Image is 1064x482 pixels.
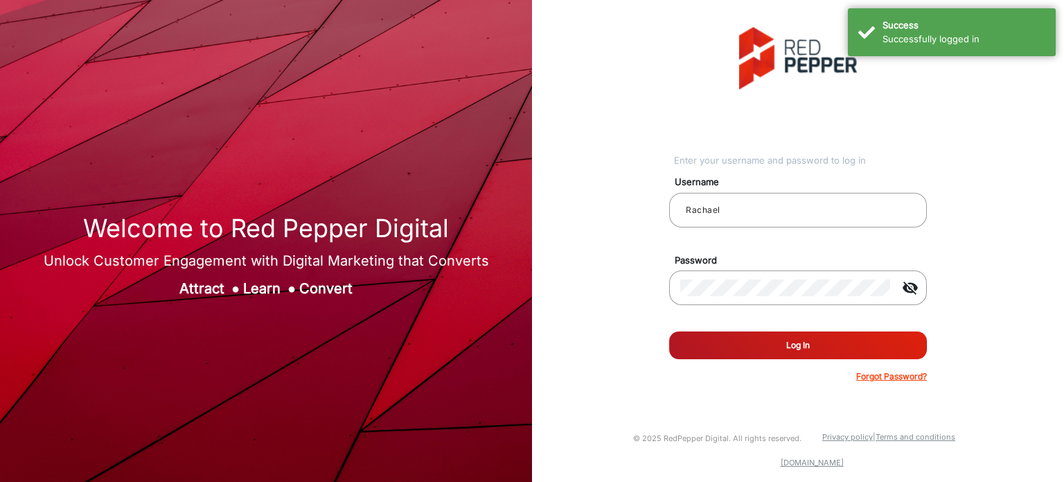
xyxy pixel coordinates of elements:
[894,279,927,296] mat-icon: visibility_off
[674,154,927,168] div: Enter your username and password to log in
[680,202,916,218] input: Your username
[44,250,489,271] div: Unlock Customer Engagement with Digital Marketing that Converts
[44,214,489,243] h1: Welcome to Red Pepper Digital
[822,432,873,442] a: Privacy policy
[739,27,857,89] img: vmg-logo
[883,33,1045,46] div: Successfully logged in
[781,458,844,467] a: [DOMAIN_NAME]
[876,432,955,442] a: Terms and conditions
[231,280,240,297] span: ●
[633,433,801,443] small: © 2025 RedPepper Digital. All rights reserved.
[883,19,1045,33] div: Success
[44,278,489,299] div: Attract Learn Convert
[664,175,943,189] mat-label: Username
[287,280,296,297] span: ●
[856,370,927,383] p: Forgot Password?
[664,254,943,268] mat-label: Password
[873,432,876,442] a: |
[669,332,927,359] button: Log In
